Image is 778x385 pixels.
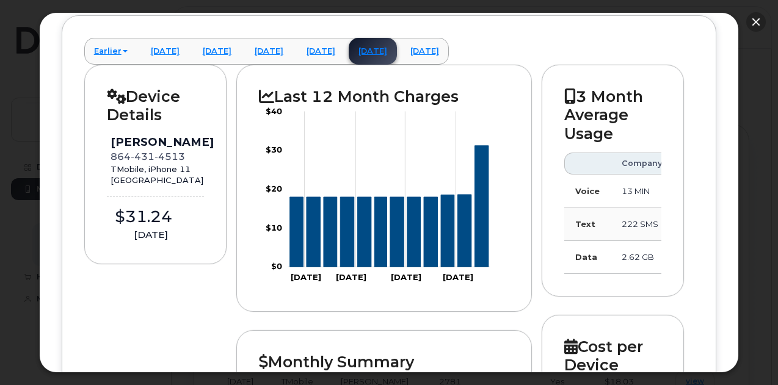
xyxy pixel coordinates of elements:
[575,219,595,229] strong: Text
[611,241,673,274] td: 2.62 GB
[725,332,769,376] iframe: Messenger Launcher
[266,106,490,282] g: Chart
[611,175,673,207] td: 13 MIN
[611,207,673,240] td: 222 SMS
[266,184,282,194] tspan: $20
[266,223,282,232] tspan: $10
[336,273,366,282] tspan: [DATE]
[391,273,421,282] tspan: [DATE]
[271,262,282,272] tspan: $0
[443,273,473,282] tspan: [DATE]
[564,337,662,375] h2: Cost per Device
[259,353,509,371] h2: Monthly Summary
[290,273,321,282] tspan: [DATE]
[575,186,600,196] strong: Voice
[575,252,597,262] strong: Data
[289,146,488,267] g: Series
